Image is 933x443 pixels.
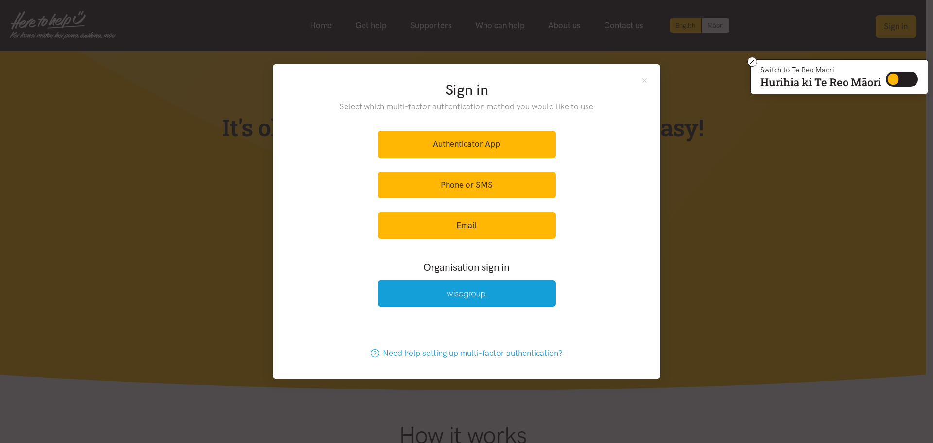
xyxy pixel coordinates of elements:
p: Hurihia ki Te Reo Māori [760,78,881,87]
h3: Organisation sign in [351,260,582,274]
h2: Sign in [320,80,614,100]
a: Phone or SMS [378,172,556,198]
img: Wise Group [447,290,486,299]
a: Need help setting up multi-factor authentication? [361,340,573,367]
a: Email [378,212,556,239]
p: Switch to Te Reo Māori [760,67,881,73]
p: Select which multi-factor authentication method you would like to use [320,100,614,113]
a: Authenticator App [378,131,556,158]
button: Close [640,76,649,84]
